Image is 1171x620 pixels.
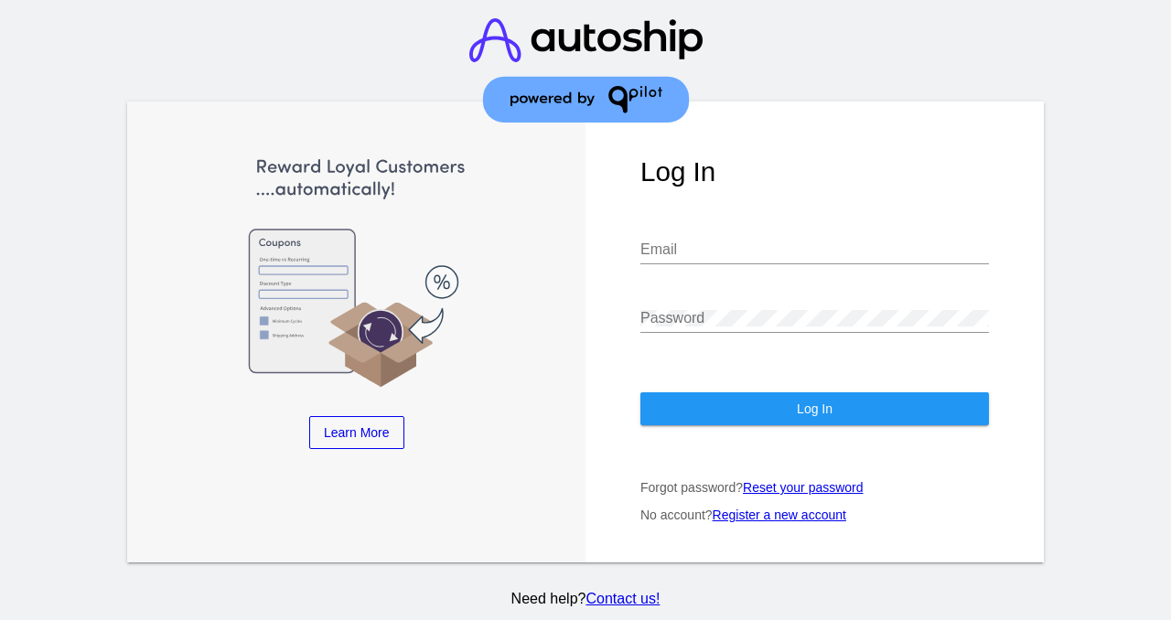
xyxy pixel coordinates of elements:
[640,241,989,258] input: Email
[797,401,833,416] span: Log In
[640,156,989,187] h1: Log In
[182,156,531,389] img: Apply Coupons Automatically to Scheduled Orders with QPilot
[124,591,1047,607] p: Need help?
[743,480,864,495] a: Reset your password
[640,508,989,522] p: No account?
[640,392,989,425] button: Log In
[713,508,846,522] a: Register a new account
[585,591,660,606] a: Contact us!
[324,425,390,440] span: Learn More
[309,416,404,449] a: Learn More
[640,480,989,495] p: Forgot password?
